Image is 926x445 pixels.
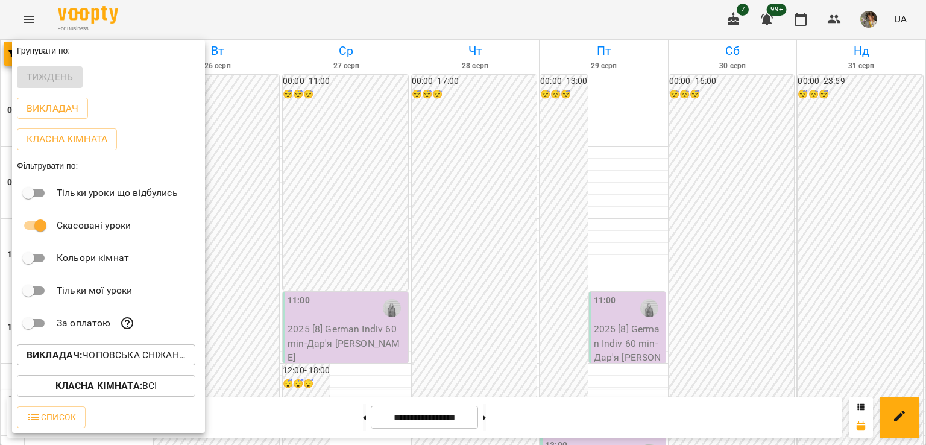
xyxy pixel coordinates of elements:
p: Всі [55,379,157,393]
span: Список [27,410,76,424]
button: Викладач:Чоповська Сніжана (н, а) [17,344,195,366]
button: Викладач [17,98,88,119]
p: Чоповська Сніжана (н, а) [27,348,186,362]
p: Тільки мої уроки [57,283,132,298]
button: Класна кімната:Всі [17,375,195,397]
p: Класна кімната [27,132,107,147]
b: Викладач : [27,349,82,361]
div: Фільтрувати по: [12,155,205,177]
p: Викладач [27,101,78,116]
button: Список [17,406,86,428]
p: Кольори кімнат [57,251,129,265]
p: Скасовані уроки [57,218,131,233]
b: Класна кімната : [55,380,142,391]
p: Тільки уроки що відбулись [57,186,178,200]
p: За оплатою [57,316,110,330]
button: Класна кімната [17,128,117,150]
div: Групувати по: [12,40,205,62]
